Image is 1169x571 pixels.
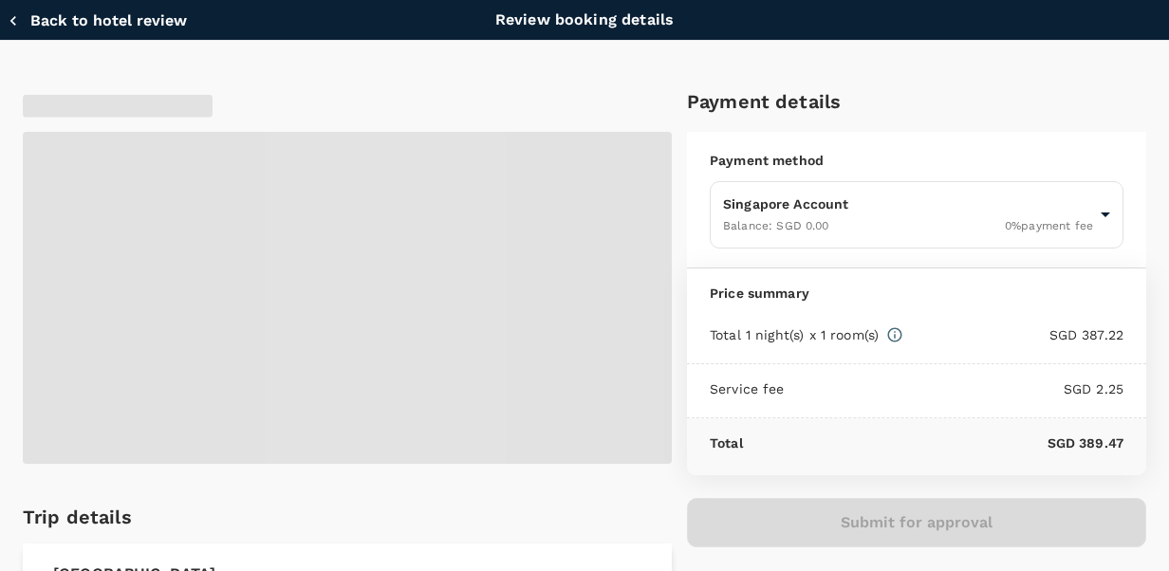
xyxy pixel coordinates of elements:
button: Back to hotel review [8,11,187,30]
p: Review booking details [495,9,674,31]
span: Balance : SGD 0.00 [723,219,829,232]
p: Service fee [710,379,785,398]
p: Total [710,433,743,452]
h6: Payment details [687,86,1146,117]
span: 0 % payment fee [1005,219,1093,232]
p: Payment method [710,151,1123,170]
p: Singapore Account [723,194,1093,213]
h6: Trip details [23,502,132,532]
p: Total 1 night(s) x 1 room(s) [710,325,879,344]
p: SGD 387.22 [903,325,1123,344]
p: SGD 389.47 [743,433,1123,452]
p: Price summary [710,284,1123,303]
div: Singapore AccountBalance: SGD 0.000%payment fee [710,181,1123,249]
p: SGD 2.25 [785,379,1123,398]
